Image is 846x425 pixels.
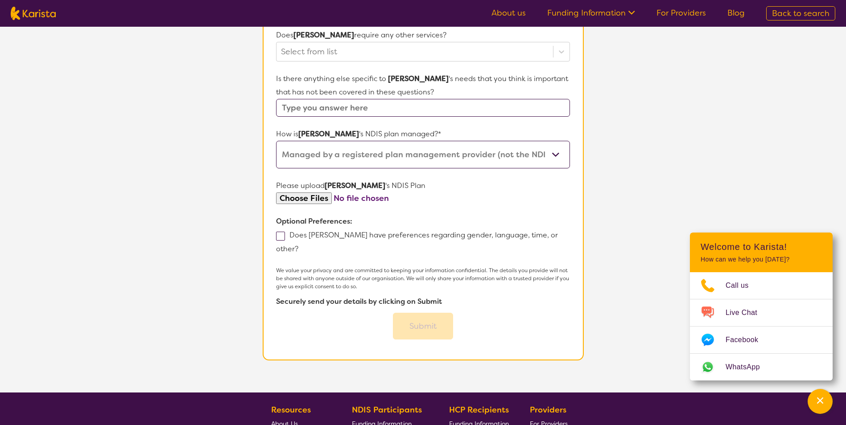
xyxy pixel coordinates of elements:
button: Channel Menu [808,389,833,414]
strong: [PERSON_NAME] [325,181,385,190]
a: About us [491,8,526,18]
strong: [PERSON_NAME] [298,129,359,139]
label: Does [PERSON_NAME] have preferences regarding gender, language, time, or other? [276,230,558,253]
b: Resources [271,405,311,415]
strong: [PERSON_NAME] [388,74,449,83]
span: WhatsApp [726,360,771,374]
b: Securely send your details by clicking on Submit [276,297,442,306]
img: Karista logo [11,7,56,20]
a: Back to search [766,6,835,20]
p: Please upload 's NDIS Plan [276,179,570,192]
p: Does require any other services? [276,29,570,42]
p: How can we help you [DATE]? [701,256,822,263]
a: For Providers [656,8,706,18]
p: Is there anything else specific to 's needs that you think is important that has not been covered... [276,72,570,99]
b: Providers [530,405,566,415]
strong: [PERSON_NAME] [293,30,354,40]
a: Funding Information [547,8,635,18]
span: Call us [726,279,759,292]
b: HCP Recipients [449,405,509,415]
div: Channel Menu [690,233,833,380]
span: Back to search [772,8,829,19]
p: We value your privacy and are committed to keeping your information confidential. The details you... [276,266,570,290]
span: Facebook [726,333,769,347]
a: Web link opens in a new tab. [690,354,833,380]
b: Optional Preferences: [276,217,352,226]
b: NDIS Participants [352,405,422,415]
input: Type you answer here [276,99,570,117]
ul: Choose channel [690,272,833,380]
p: How is 's NDIS plan managed?* [276,127,570,141]
span: Live Chat [726,306,768,319]
h2: Welcome to Karista! [701,241,822,252]
a: Blog [727,8,745,18]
